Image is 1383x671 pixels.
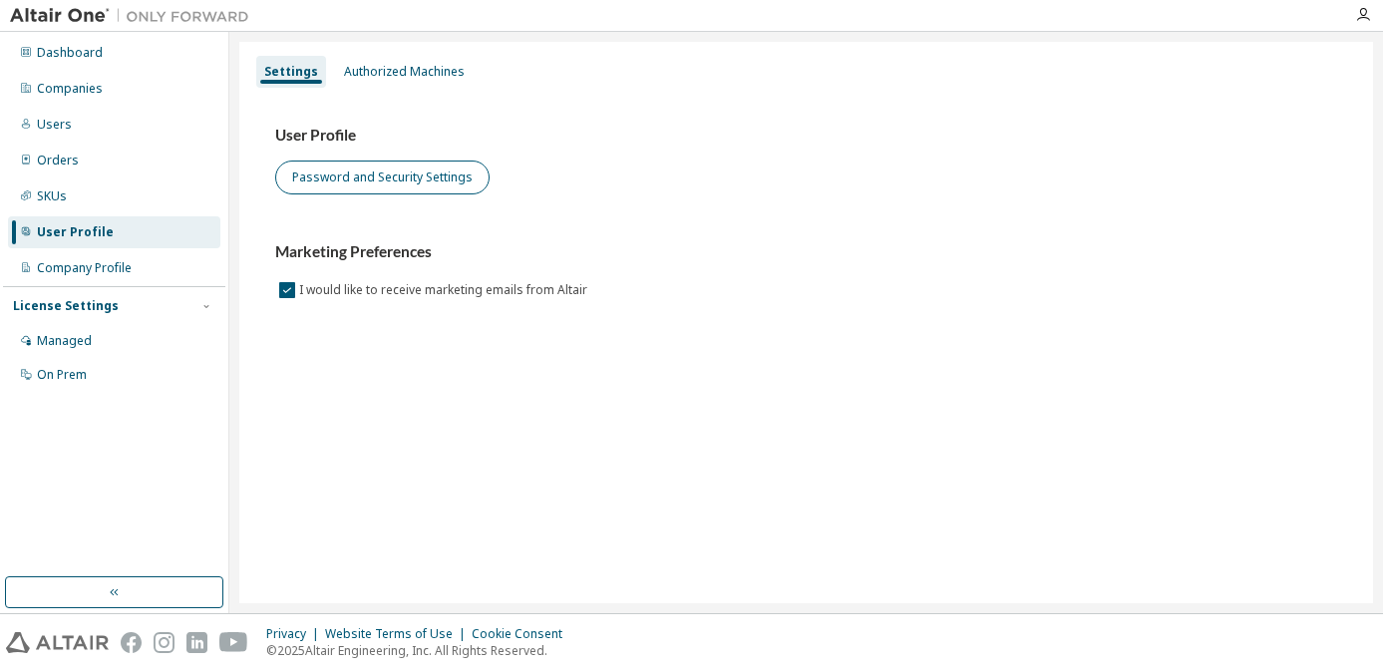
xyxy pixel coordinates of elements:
div: Managed [37,333,92,349]
div: SKUs [37,188,67,204]
div: User Profile [37,224,114,240]
div: Orders [37,153,79,168]
label: I would like to receive marketing emails from Altair [299,278,591,302]
div: Companies [37,81,103,97]
h3: User Profile [275,126,1337,146]
div: Cookie Consent [472,626,574,642]
div: Users [37,117,72,133]
div: Company Profile [37,260,132,276]
div: License Settings [13,298,119,314]
div: Website Terms of Use [325,626,472,642]
img: altair_logo.svg [6,632,109,653]
div: Privacy [266,626,325,642]
img: youtube.svg [219,632,248,653]
h3: Marketing Preferences [275,242,1337,262]
p: © 2025 Altair Engineering, Inc. All Rights Reserved. [266,642,574,659]
img: Altair One [10,6,259,26]
button: Password and Security Settings [275,161,490,194]
div: Settings [264,64,318,80]
img: facebook.svg [121,632,142,653]
div: Authorized Machines [344,64,465,80]
div: Dashboard [37,45,103,61]
img: linkedin.svg [186,632,207,653]
img: instagram.svg [154,632,174,653]
div: On Prem [37,367,87,383]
